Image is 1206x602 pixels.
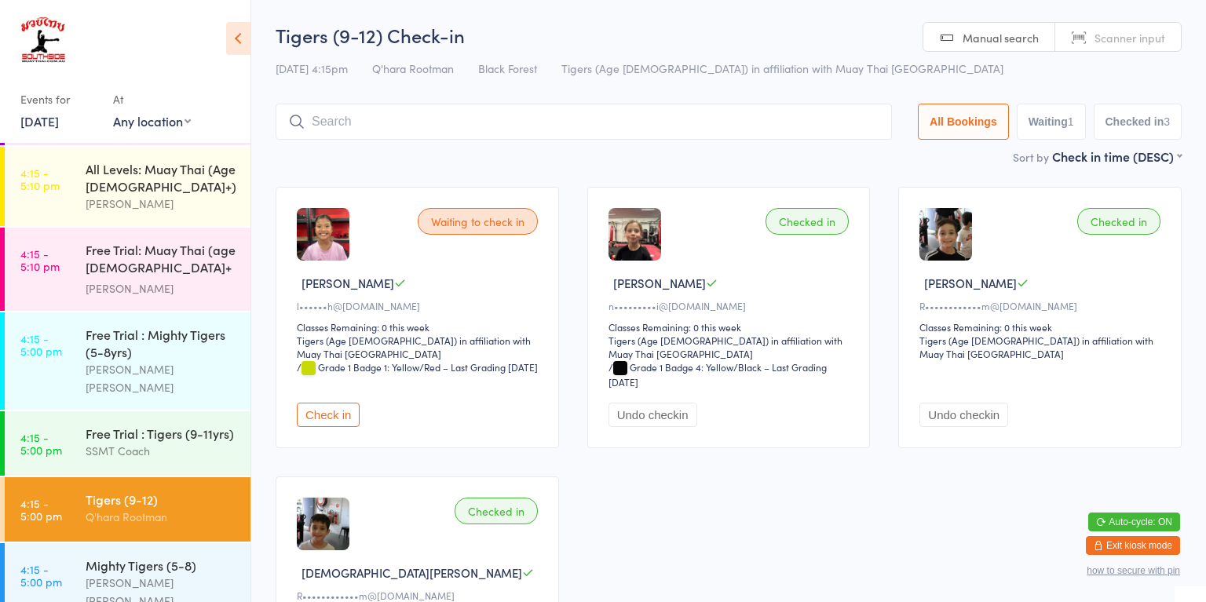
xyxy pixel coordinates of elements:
[297,320,543,334] div: Classes Remaining: 0 this week
[297,299,543,312] div: l••••••h@[DOMAIN_NAME]
[297,334,543,360] div: Tigers (Age [DEMOGRAPHIC_DATA]) in affiliation with Muay Thai [GEOGRAPHIC_DATA]
[86,160,237,195] div: All Levels: Muay Thai (Age [DEMOGRAPHIC_DATA]+)
[608,208,661,261] img: image1724136790.png
[1094,104,1182,140] button: Checked in3
[86,241,237,279] div: Free Trial: Muay Thai (age [DEMOGRAPHIC_DATA]+ years)
[613,275,706,291] span: [PERSON_NAME]
[1095,30,1165,46] span: Scanner input
[418,208,538,235] div: Waiting to check in
[86,425,237,442] div: Free Trial : Tigers (9-11yrs)
[1086,536,1180,555] button: Exit kiosk mode
[301,275,394,291] span: [PERSON_NAME]
[276,22,1182,48] h2: Tigers (9-12) Check-in
[608,299,854,312] div: n•••••••••i@[DOMAIN_NAME]
[86,360,237,396] div: [PERSON_NAME] [PERSON_NAME]
[608,320,854,334] div: Classes Remaining: 0 this week
[5,228,250,311] a: 4:15 -5:10 pmFree Trial: Muay Thai (age [DEMOGRAPHIC_DATA]+ years)[PERSON_NAME]
[5,147,250,226] a: 4:15 -5:10 pmAll Levels: Muay Thai (Age [DEMOGRAPHIC_DATA]+)[PERSON_NAME]
[1077,208,1160,235] div: Checked in
[86,442,237,460] div: SSMT Coach
[86,195,237,213] div: [PERSON_NAME]
[919,403,1008,427] button: Undo checkin
[20,431,62,456] time: 4:15 - 5:00 pm
[113,86,191,112] div: At
[20,112,59,130] a: [DATE]
[86,556,237,574] div: Mighty Tigers (5-8)
[20,166,60,192] time: 4:15 - 5:10 pm
[297,589,543,602] div: R••••••••••••m@[DOMAIN_NAME]
[113,112,191,130] div: Any location
[20,497,62,522] time: 4:15 - 5:00 pm
[301,564,522,581] span: [DEMOGRAPHIC_DATA][PERSON_NAME]
[297,403,360,427] button: Check in
[478,60,537,76] span: Black Forest
[20,332,62,357] time: 4:15 - 5:00 pm
[16,12,70,71] img: Southside Muay Thai & Fitness
[608,403,697,427] button: Undo checkin
[297,360,538,374] span: / Grade 1 Badge 1: Yellow/Red – Last Grading [DATE]
[5,477,250,542] a: 4:15 -5:00 pmTigers (9-12)Q'hara Rootman
[20,86,97,112] div: Events for
[86,279,237,297] div: [PERSON_NAME]
[20,563,62,588] time: 4:15 - 5:00 pm
[1017,104,1086,140] button: Waiting1
[919,334,1165,360] div: Tigers (Age [DEMOGRAPHIC_DATA]) in affiliation with Muay Thai [GEOGRAPHIC_DATA]
[5,411,250,476] a: 4:15 -5:00 pmFree Trial : Tigers (9-11yrs)SSMT Coach
[1013,149,1049,165] label: Sort by
[372,60,454,76] span: Q'hara Rootman
[455,498,538,524] div: Checked in
[276,60,348,76] span: [DATE] 4:15pm
[1088,513,1180,531] button: Auto-cycle: ON
[1052,148,1182,165] div: Check in time (DESC)
[1087,565,1180,576] button: how to secure with pin
[766,208,849,235] div: Checked in
[608,334,854,360] div: Tigers (Age [DEMOGRAPHIC_DATA]) in affiliation with Muay Thai [GEOGRAPHIC_DATA]
[297,208,349,261] img: image1738734357.png
[561,60,1003,76] span: Tigers (Age [DEMOGRAPHIC_DATA]) in affiliation with Muay Thai [GEOGRAPHIC_DATA]
[5,312,250,410] a: 4:15 -5:00 pmFree Trial : Mighty Tigers (5-8yrs)[PERSON_NAME] [PERSON_NAME]
[1164,115,1170,128] div: 3
[918,104,1009,140] button: All Bookings
[86,326,237,360] div: Free Trial : Mighty Tigers (5-8yrs)
[919,320,1165,334] div: Classes Remaining: 0 this week
[919,299,1165,312] div: R••••••••••••m@[DOMAIN_NAME]
[297,498,349,550] img: image1675834662.png
[1068,115,1074,128] div: 1
[963,30,1039,46] span: Manual search
[276,104,892,140] input: Search
[919,208,972,261] img: image1675834671.png
[86,491,237,508] div: Tigers (9-12)
[20,247,60,272] time: 4:15 - 5:10 pm
[86,508,237,526] div: Q'hara Rootman
[924,275,1017,291] span: [PERSON_NAME]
